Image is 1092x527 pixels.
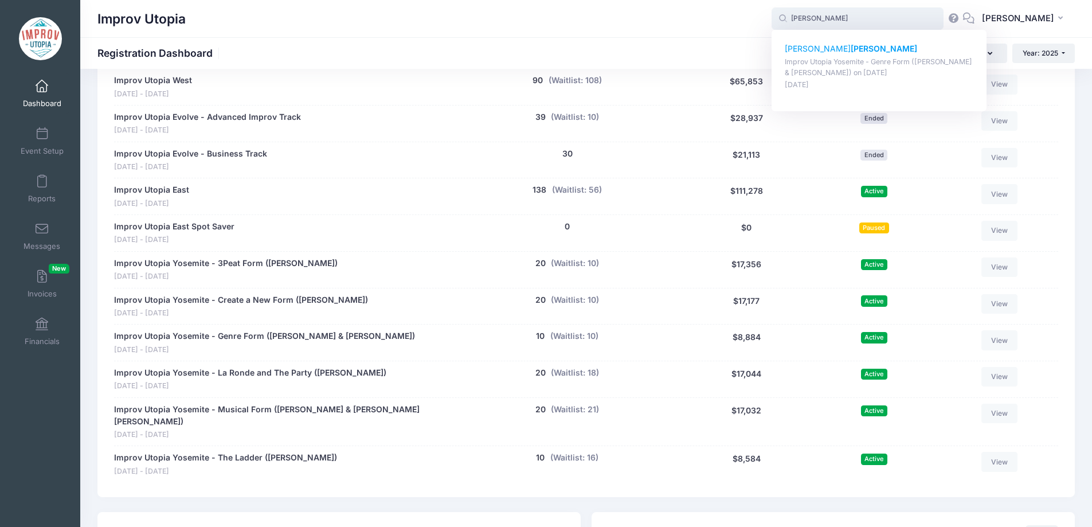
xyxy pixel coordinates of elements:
strong: [PERSON_NAME] [851,44,917,53]
a: Improv Utopia Yosemite - 3Peat Form ([PERSON_NAME]) [114,257,338,270]
button: 90 [533,75,543,87]
span: Event Setup [21,146,64,156]
span: Financials [25,337,60,346]
span: Year: 2025 [1023,49,1058,57]
a: Improv Utopia West [114,75,192,87]
div: $28,937 [680,111,813,136]
span: [PERSON_NAME] [982,12,1054,25]
a: Improv Utopia Yosemite - The Ladder ([PERSON_NAME]) [114,452,337,464]
a: View [981,148,1018,167]
div: $0 [680,221,813,245]
a: View [981,75,1018,94]
span: Active [861,259,887,270]
div: $111,278 [680,184,813,209]
div: $17,044 [680,367,813,392]
button: 20 [535,257,546,270]
span: Active [861,295,887,306]
div: $8,884 [680,330,813,355]
a: Improv Utopia Evolve - Advanced Improv Track [114,111,301,123]
button: Year: 2025 [1012,44,1075,63]
a: Improv Utopia Yosemite - La Ronde and The Party ([PERSON_NAME]) [114,367,386,379]
p: [DATE] [785,80,974,91]
a: View [981,221,1018,240]
button: 30 [562,148,573,160]
div: $17,177 [680,294,813,319]
button: 20 [535,367,546,379]
span: Reports [28,194,56,204]
a: View [981,257,1018,277]
span: Ended [860,113,887,124]
a: View [981,404,1018,423]
span: [DATE] - [DATE] [114,381,386,392]
span: New [49,264,69,274]
span: Active [861,405,887,416]
button: (Waitlist: 10) [551,257,599,270]
span: [DATE] - [DATE] [114,430,448,440]
a: View [981,452,1018,471]
h1: Registration Dashboard [97,47,222,59]
span: [DATE] - [DATE] [114,345,415,356]
span: [DATE] - [DATE] [114,271,338,282]
span: [DATE] - [DATE] [114,125,301,136]
a: Dashboard [15,73,69,114]
a: View [981,367,1018,387]
span: Active [861,186,887,197]
a: InvoicesNew [15,264,69,304]
a: Improv Utopia Yosemite - Genre Form ([PERSON_NAME] & [PERSON_NAME]) [114,330,415,342]
button: (Waitlist: 21) [551,404,599,416]
button: (Waitlist: 18) [551,367,599,379]
button: (Waitlist: 16) [550,452,598,464]
button: 39 [535,111,546,123]
input: Search by First Name, Last Name, or Email... [772,7,944,30]
span: [DATE] - [DATE] [114,198,189,209]
span: Active [861,332,887,343]
button: (Waitlist: 10) [551,111,599,123]
img: Improv Utopia [19,17,62,60]
div: $17,032 [680,404,813,440]
p: [PERSON_NAME] [785,43,974,55]
a: Messages [15,216,69,256]
span: [DATE] - [DATE] [114,466,337,477]
button: (Waitlist: 10) [551,294,599,306]
button: 10 [536,452,545,464]
span: Active [861,369,887,380]
span: [DATE] - [DATE] [114,235,234,245]
h1: Improv Utopia [97,6,186,32]
a: Reports [15,169,69,209]
a: View [981,294,1018,314]
span: Ended [860,150,887,161]
span: Active [861,454,887,464]
p: Improv Utopia Yosemite - Genre Form ([PERSON_NAME] & [PERSON_NAME]) on [DATE] [785,57,974,78]
button: (Waitlist: 10) [550,330,598,342]
div: $8,584 [680,452,813,477]
a: Improv Utopia Evolve - Business Track [114,148,267,160]
a: Improv Utopia Yosemite - Create a New Form ([PERSON_NAME]) [114,294,368,306]
span: [DATE] - [DATE] [114,308,368,319]
button: (Waitlist: 56) [552,184,602,196]
span: [DATE] - [DATE] [114,89,192,100]
div: $21,113 [680,148,813,173]
span: [DATE] - [DATE] [114,162,267,173]
div: $65,853 [680,75,813,99]
button: 20 [535,294,546,306]
a: Financials [15,311,69,352]
button: 20 [535,404,546,416]
span: Invoices [28,289,57,299]
a: View [981,330,1018,350]
a: Improv Utopia East Spot Saver [114,221,234,233]
span: Paused [859,222,889,233]
span: Dashboard [23,99,61,108]
a: Event Setup [15,121,69,161]
span: Messages [24,241,60,251]
button: 10 [536,330,545,342]
button: [PERSON_NAME] [974,6,1075,32]
button: (Waitlist: 108) [549,75,602,87]
a: View [981,184,1018,204]
div: $17,356 [680,257,813,282]
a: Improv Utopia Yosemite - Musical Form ([PERSON_NAME] & [PERSON_NAME] [PERSON_NAME]) [114,404,448,428]
a: View [981,111,1018,131]
button: 0 [565,221,570,233]
button: 138 [533,184,546,196]
a: Improv Utopia East [114,184,189,196]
